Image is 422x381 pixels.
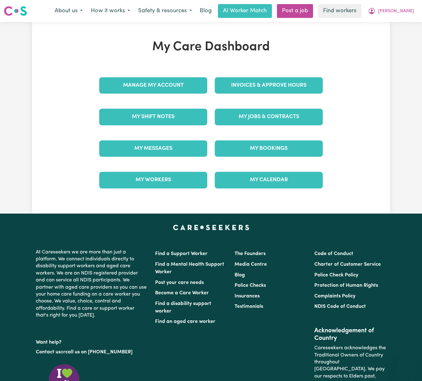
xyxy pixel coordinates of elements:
[134,4,196,18] button: Safety & resources
[155,291,209,296] a: Become a Care Worker
[235,273,245,278] a: Blog
[215,77,323,94] a: Invoices & Approve Hours
[196,4,215,18] a: Blog
[36,336,148,346] p: Want help?
[314,262,381,267] a: Charter of Customer Service
[314,304,366,309] a: NDIS Code of Conduct
[95,40,327,55] h1: My Care Dashboard
[173,225,249,230] a: Careseekers home page
[235,251,266,256] a: The Founders
[235,262,267,267] a: Media Centre
[87,4,134,18] button: How it works
[99,77,207,94] a: Manage My Account
[397,356,417,376] iframe: Button to launch messaging window
[65,350,133,355] a: call us on [PHONE_NUMBER]
[4,4,27,18] a: Careseekers logo
[155,301,211,314] a: Find a disability support worker
[215,172,323,188] a: My Calendar
[99,172,207,188] a: My Workers
[235,283,266,288] a: Police Checks
[235,304,263,309] a: Testimonials
[235,294,260,299] a: Insurances
[314,251,353,256] a: Code of Conduct
[314,327,386,342] h2: Acknowledgement of Country
[314,273,358,278] a: Police Check Policy
[36,350,61,355] a: Contact us
[215,140,323,157] a: My Bookings
[378,8,414,15] span: [PERSON_NAME]
[155,262,224,275] a: Find a Mental Health Support Worker
[51,4,87,18] button: About us
[155,251,208,256] a: Find a Support Worker
[215,109,323,125] a: My Jobs & Contracts
[364,4,418,18] button: My Account
[314,283,378,288] a: Protection of Human Rights
[318,4,361,18] a: Find workers
[36,346,148,358] p: or
[218,4,272,18] a: AI Worker Match
[36,246,148,322] p: At Careseekers we are more than just a platform. We connect individuals directly to disability su...
[155,319,215,324] a: Find an aged care worker
[155,280,204,285] a: Post your care needs
[99,140,207,157] a: My Messages
[4,5,27,17] img: Careseekers logo
[277,4,313,18] a: Post a job
[314,294,355,299] a: Complaints Policy
[99,109,207,125] a: My Shift Notes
